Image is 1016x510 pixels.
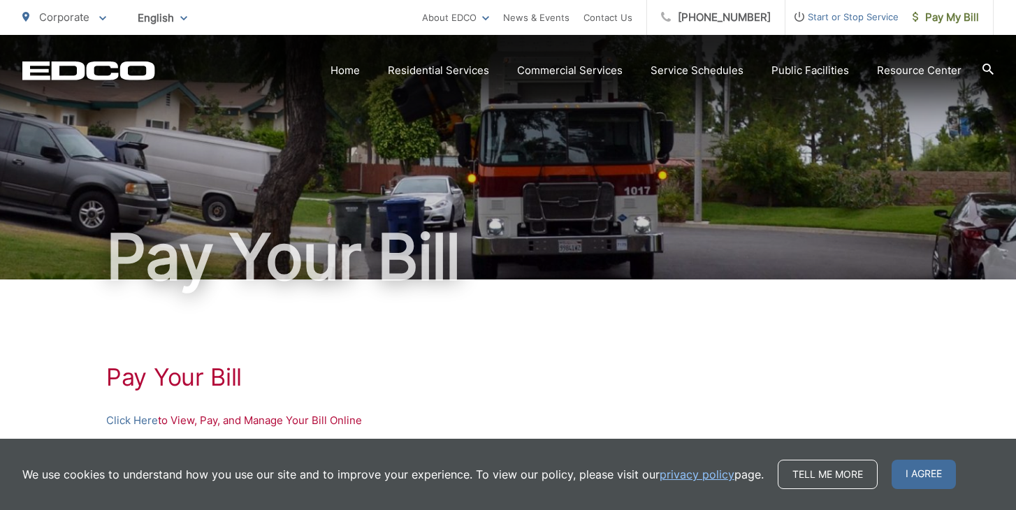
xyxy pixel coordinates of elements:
a: Public Facilities [771,62,849,79]
a: Resource Center [877,62,961,79]
a: Commercial Services [517,62,623,79]
span: Corporate [39,10,89,24]
a: EDCD logo. Return to the homepage. [22,61,155,80]
a: News & Events [503,9,569,26]
a: Service Schedules [651,62,743,79]
h1: Pay Your Bill [106,363,910,391]
a: About EDCO [422,9,489,26]
p: to View, Pay, and Manage Your Bill Online [106,412,910,429]
h1: Pay Your Bill [22,222,994,292]
span: I agree [892,460,956,489]
a: Click Here [106,412,158,429]
a: privacy policy [660,466,734,483]
span: English [127,6,198,30]
p: We use cookies to understand how you use our site and to improve your experience. To view our pol... [22,466,764,483]
a: Tell me more [778,460,878,489]
span: Pay My Bill [913,9,979,26]
a: Contact Us [583,9,632,26]
a: Home [331,62,360,79]
a: Residential Services [388,62,489,79]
